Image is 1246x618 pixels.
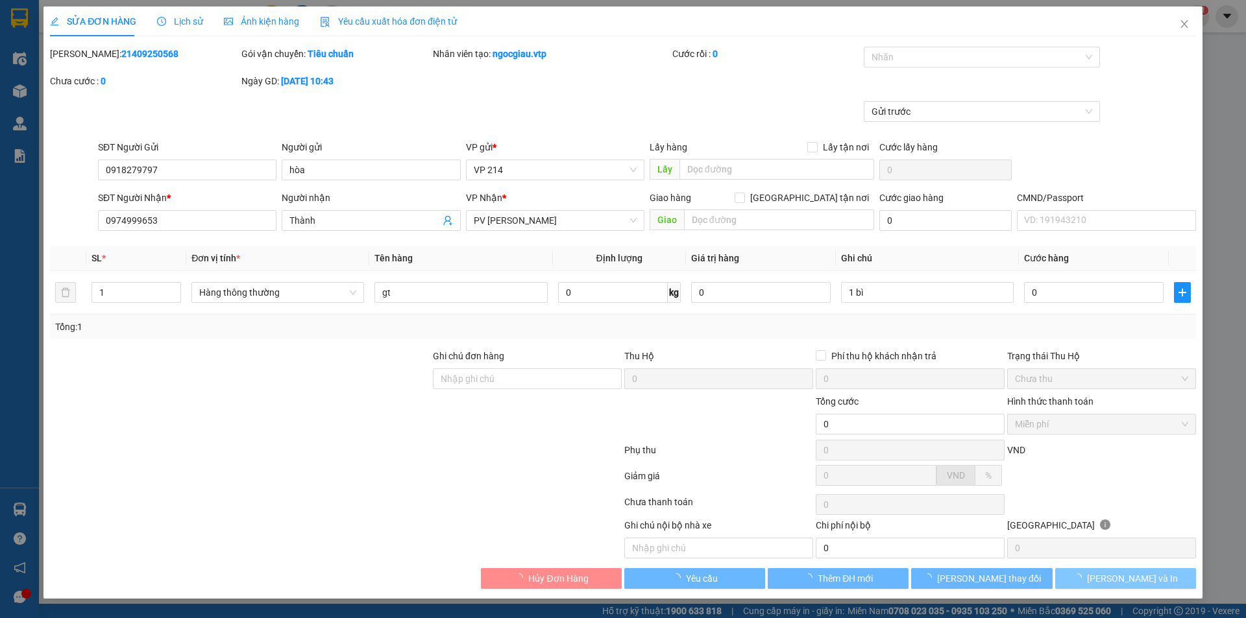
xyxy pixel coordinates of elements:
[650,209,684,230] span: Giao
[985,470,992,481] span: %
[50,17,59,26] span: edit
[50,47,239,61] div: [PERSON_NAME]:
[224,17,233,26] span: picture
[92,253,102,263] span: SL
[672,47,861,61] div: Cước rồi :
[684,209,874,230] input: Dọc đường
[803,573,818,582] span: loading
[514,573,528,582] span: loading
[493,49,546,59] b: ngocgiau.vtp
[308,49,354,59] b: Tiêu chuẩn
[241,47,430,61] div: Gói vận chuyển:
[745,191,874,205] span: [GEOGRAPHIC_DATA] tận nơi
[596,253,642,263] span: Định lượng
[679,159,874,180] input: Dọc đường
[816,396,859,407] span: Tổng cước
[50,16,136,27] span: SỬA ĐƠN HÀNG
[668,282,681,303] span: kg
[826,349,942,363] span: Phí thu hộ khách nhận trả
[1024,253,1069,263] span: Cước hàng
[481,568,622,589] button: Hủy Đơn Hàng
[879,142,938,152] label: Cước lấy hàng
[191,253,240,263] span: Đơn vị tính
[650,193,691,203] span: Giao hàng
[691,253,739,263] span: Giá trị hàng
[1175,287,1190,298] span: plus
[1015,369,1188,388] span: Chưa thu
[1166,6,1203,43] button: Close
[466,140,644,154] div: VP gửi
[1017,191,1195,205] div: CMND/Passport
[282,140,460,154] div: Người gửi
[911,568,1052,589] button: [PERSON_NAME] thay đổi
[199,283,356,302] span: Hàng thông thường
[474,211,637,230] span: PV Gia Nghĩa
[1073,573,1087,582] span: loading
[872,102,1093,121] span: Gửi trước
[624,351,654,361] span: Thu Hộ
[623,443,814,466] div: Phụ thu
[1007,518,1196,538] div: [GEOGRAPHIC_DATA]
[624,568,765,589] button: Yêu cầu
[98,191,276,205] div: SĐT Người Nhận
[1100,519,1110,530] span: info-circle
[466,193,502,203] span: VP Nhận
[433,368,622,389] input: Ghi chú đơn hàng
[1087,571,1178,586] span: [PERSON_NAME] và In
[1174,282,1191,303] button: plus
[624,538,813,558] input: Nhập ghi chú
[937,571,1041,586] span: [PERSON_NAME] thay đổi
[241,74,430,88] div: Ngày GD:
[768,568,909,589] button: Thêm ĐH mới
[650,159,679,180] span: Lấy
[879,193,944,203] label: Cước giao hàng
[55,320,481,334] div: Tổng: 1
[650,142,687,152] span: Lấy hàng
[1055,568,1196,589] button: [PERSON_NAME] và In
[879,210,1012,231] input: Cước giao hàng
[624,518,813,538] div: Ghi chú nội bộ nhà xe
[282,191,460,205] div: Người nhận
[528,571,588,586] span: Hủy Đơn Hàng
[320,16,457,27] span: Yêu cầu xuất hóa đơn điện tử
[433,47,670,61] div: Nhân viên tạo:
[836,246,1019,271] th: Ghi chú
[623,495,814,517] div: Chưa thanh toán
[686,571,718,586] span: Yêu cầu
[841,282,1014,303] input: Ghi Chú
[50,74,239,88] div: Chưa cước :
[713,49,718,59] b: 0
[157,17,166,26] span: clock-circle
[374,253,413,263] span: Tên hàng
[1007,445,1025,455] span: VND
[433,351,504,361] label: Ghi chú đơn hàng
[281,76,334,86] b: [DATE] 10:43
[443,215,453,226] span: user-add
[879,160,1012,180] input: Cước lấy hàng
[98,140,276,154] div: SĐT Người Gửi
[55,282,76,303] button: delete
[1007,349,1196,363] div: Trạng thái Thu Hộ
[923,573,937,582] span: loading
[818,140,874,154] span: Lấy tận nơi
[101,76,106,86] b: 0
[157,16,203,27] span: Lịch sử
[1179,19,1190,29] span: close
[1007,396,1093,407] label: Hình thức thanh toán
[672,573,686,582] span: loading
[816,518,1005,538] div: Chi phí nội bộ
[474,160,637,180] span: VP 214
[121,49,178,59] b: 21409250568
[623,469,814,492] div: Giảm giá
[947,470,965,481] span: VND
[320,17,330,27] img: icon
[224,16,299,27] span: Ảnh kiện hàng
[818,571,873,586] span: Thêm ĐH mới
[374,282,547,303] input: VD: Bàn, Ghế
[1015,414,1188,434] span: Miễn phí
